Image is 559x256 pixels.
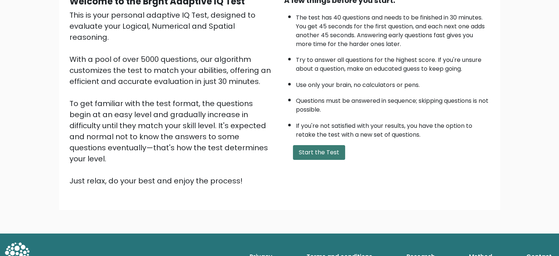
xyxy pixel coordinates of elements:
li: If you're not satisfied with your results, you have the option to retake the test with a new set ... [296,118,490,139]
li: The test has 40 questions and needs to be finished in 30 minutes. You get 45 seconds for the firs... [296,10,490,49]
div: This is your personal adaptive IQ Test, designed to evaluate your Logical, Numerical and Spatial ... [69,10,275,186]
button: Start the Test [293,145,345,160]
li: Questions must be answered in sequence; skipping questions is not possible. [296,93,490,114]
li: Try to answer all questions for the highest score. If you're unsure about a question, make an edu... [296,52,490,73]
li: Use only your brain, no calculators or pens. [296,77,490,90]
